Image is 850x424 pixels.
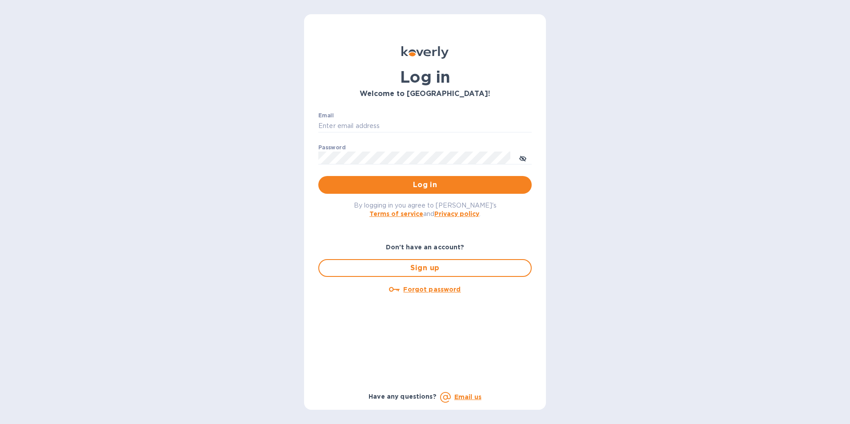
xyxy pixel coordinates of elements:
[318,176,532,194] button: Log in
[318,259,532,277] button: Sign up
[403,286,461,293] u: Forgot password
[318,90,532,98] h3: Welcome to [GEOGRAPHIC_DATA]!
[354,202,497,217] span: By logging in you agree to [PERSON_NAME]'s and .
[369,393,437,400] b: Have any questions?
[318,120,532,133] input: Enter email address
[326,263,524,273] span: Sign up
[454,393,481,400] a: Email us
[318,113,334,118] label: Email
[318,68,532,86] h1: Log in
[318,145,345,150] label: Password
[369,210,423,217] a: Terms of service
[386,244,465,251] b: Don't have an account?
[325,180,525,190] span: Log in
[434,210,479,217] a: Privacy policy
[514,149,532,167] button: toggle password visibility
[401,46,449,59] img: Koverly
